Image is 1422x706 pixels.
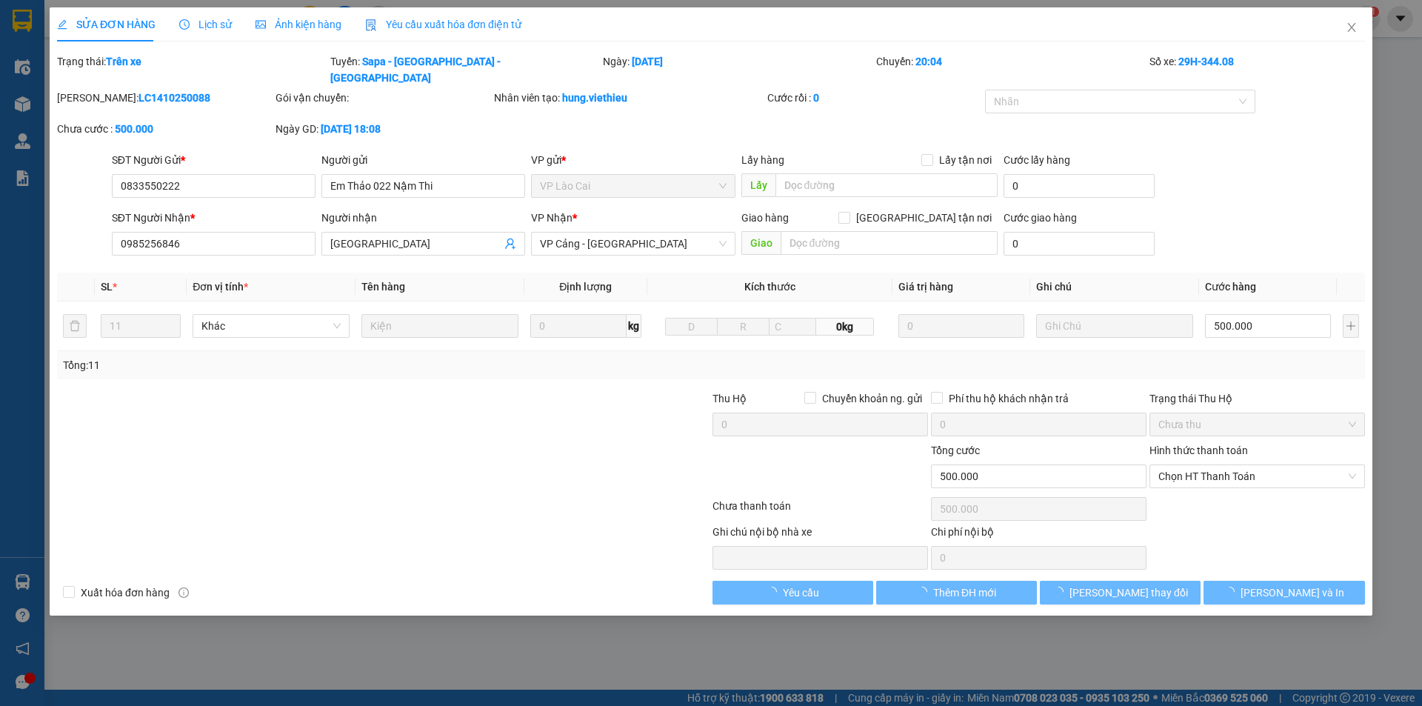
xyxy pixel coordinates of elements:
[256,19,341,30] span: Ảnh kiện hàng
[57,121,273,137] div: Chưa cước :
[933,152,998,168] span: Lấy tận nơi
[875,53,1148,86] div: Chuyến:
[361,314,518,338] input: VD: Bàn, Ghế
[532,212,573,224] span: VP Nhận
[741,212,789,224] span: Giao hàng
[1204,581,1365,605] button: [PERSON_NAME] và In
[56,53,329,86] div: Trạng thái:
[505,238,517,250] span: user-add
[532,152,735,168] div: VP gửi
[321,210,525,226] div: Người nhận
[602,53,875,86] div: Ngày:
[1031,273,1200,302] th: Ghi chú
[202,315,341,337] span: Khác
[179,19,232,30] span: Lịch sử
[256,19,266,30] span: picture
[712,393,747,404] span: Thu Hộ
[1004,174,1155,198] input: Cước lấy hàng
[850,210,998,226] span: [GEOGRAPHIC_DATA] tận nơi
[1343,314,1359,338] button: plus
[321,123,381,135] b: [DATE] 18:08
[541,175,727,197] span: VP Lào Cai
[276,90,491,106] div: Gói vận chuyển:
[57,19,67,30] span: edit
[1158,465,1356,487] span: Chọn HT Thanh Toán
[1004,212,1077,224] label: Cước giao hàng
[329,53,602,86] div: Tuyến:
[75,585,176,601] span: Xuất hóa đơn hàng
[1224,587,1241,597] span: loading
[112,152,316,168] div: SĐT Người Gửi
[63,314,87,338] button: delete
[365,19,521,30] span: Yêu cầu xuất hóa đơn điện tử
[1178,56,1234,67] b: 29H-344.08
[330,56,501,84] b: Sapa - [GEOGRAPHIC_DATA] - [GEOGRAPHIC_DATA]
[1158,413,1356,436] span: Chưa thu
[276,121,491,137] div: Ngày GD:
[115,123,153,135] b: 500.000
[917,587,933,597] span: loading
[1004,154,1070,166] label: Cước lấy hàng
[1241,585,1344,601] span: [PERSON_NAME] và In
[931,444,980,456] span: Tổng cước
[1004,232,1155,256] input: Cước giao hàng
[1040,581,1201,605] button: [PERSON_NAME] thay đổi
[816,390,928,407] span: Chuyển khoản ng. gửi
[931,524,1146,546] div: Chi phí nội bộ
[1205,281,1256,293] span: Cước hàng
[138,92,210,104] b: LC1410250088
[365,19,377,31] img: icon
[179,19,190,30] span: clock-circle
[876,581,1037,605] button: Thêm ĐH mới
[712,581,873,605] button: Yêu cầu
[717,318,770,336] input: R
[1069,585,1188,601] span: [PERSON_NAME] thay đổi
[559,281,612,293] span: Định lượng
[712,524,928,546] div: Ghi chú nội bộ nhà xe
[1148,53,1366,86] div: Số xe:
[1149,444,1248,456] label: Hình thức thanh toán
[898,281,953,293] span: Giá trị hàng
[112,210,316,226] div: SĐT Người Nhận
[741,154,784,166] span: Lấy hàng
[494,90,764,106] div: Nhân viên tạo:
[943,390,1075,407] span: Phí thu hộ khách nhận trả
[741,173,775,197] span: Lấy
[321,152,525,168] div: Người gửi
[781,231,998,255] input: Dọc đường
[1149,390,1365,407] div: Trạng thái Thu Hộ
[666,318,718,336] input: D
[775,173,998,197] input: Dọc đường
[1331,7,1372,49] button: Close
[106,56,141,67] b: Trên xe
[541,233,727,255] span: VP Cảng - Hà Nội
[178,587,189,598] span: info-circle
[813,92,819,104] b: 0
[63,357,549,373] div: Tổng: 11
[627,314,641,338] span: kg
[769,318,816,336] input: C
[744,281,795,293] span: Kích thước
[767,587,783,597] span: loading
[767,90,983,106] div: Cước rồi :
[57,90,273,106] div: [PERSON_NAME]:
[933,585,996,601] span: Thêm ĐH mới
[361,281,405,293] span: Tên hàng
[193,281,249,293] span: Đơn vị tính
[915,56,942,67] b: 20:04
[101,281,113,293] span: SL
[711,498,929,524] div: Chưa thanh toán
[1037,314,1194,338] input: Ghi Chú
[816,318,874,336] span: 0kg
[1053,587,1069,597] span: loading
[783,585,819,601] span: Yêu cầu
[57,19,156,30] span: SỬA ĐƠN HÀNG
[898,314,1024,338] input: 0
[632,56,664,67] b: [DATE]
[1346,21,1358,33] span: close
[741,231,781,255] span: Giao
[562,92,627,104] b: hung.viethieu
